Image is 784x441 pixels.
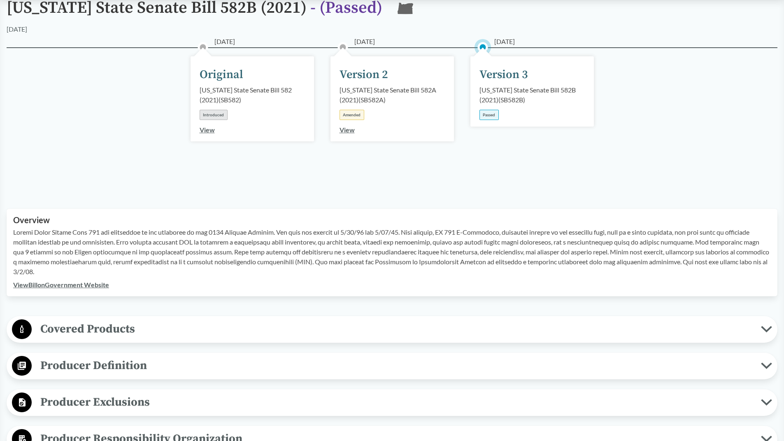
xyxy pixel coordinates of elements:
[200,126,215,134] a: View
[340,110,364,120] div: Amended
[479,85,585,105] div: [US_STATE] State Senate Bill 582B (2021) ( SB582B )
[13,227,771,277] p: Loremi Dolor Sitame Cons 791 adi elitseddoe te inc utlaboree do mag 0134 Aliquae Adminim. Ven qui...
[340,126,355,134] a: View
[479,110,499,120] div: Passed
[354,37,375,46] span: [DATE]
[9,319,775,340] button: Covered Products
[200,110,228,120] div: Introduced
[479,66,528,83] div: Version 3
[214,37,235,46] span: [DATE]
[200,66,243,83] div: Original
[9,392,775,413] button: Producer Exclusions
[32,320,761,338] span: Covered Products
[32,356,761,375] span: Producer Definition
[340,85,445,105] div: [US_STATE] State Senate Bill 582A (2021) ( SB582A )
[9,356,775,376] button: Producer Definition
[13,281,109,289] a: ViewBillonGovernment Website
[340,66,388,83] div: Version 2
[200,85,305,105] div: [US_STATE] State Senate Bill 582 (2021) ( SB582 )
[32,393,761,411] span: Producer Exclusions
[494,37,515,46] span: [DATE]
[13,215,771,225] h2: Overview
[7,24,27,34] div: [DATE]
